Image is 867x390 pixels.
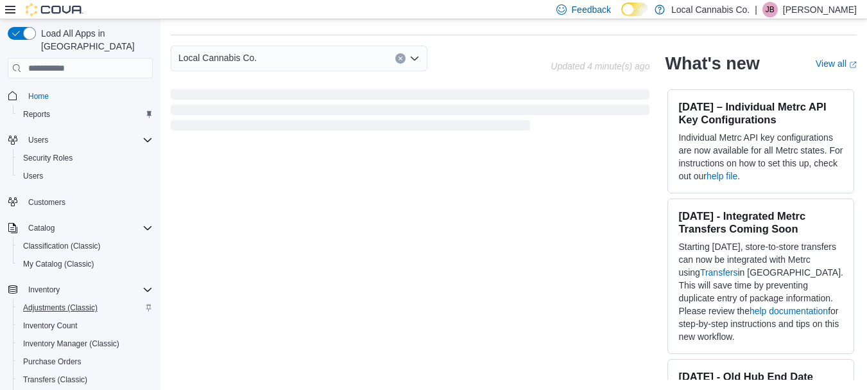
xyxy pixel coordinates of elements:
[23,153,73,163] span: Security Roles
[178,50,257,66] span: Local Cannabis Co.
[18,354,87,369] a: Purchase Orders
[23,220,60,236] button: Catalog
[23,195,71,210] a: Customers
[678,370,843,383] h3: [DATE] - Old Hub End Date
[23,375,87,385] span: Transfers (Classic)
[18,256,153,272] span: My Catalog (Classic)
[3,281,158,299] button: Inventory
[23,132,53,148] button: Users
[18,168,48,184] a: Users
[23,220,153,236] span: Catalog
[572,3,611,16] span: Feedback
[36,27,153,53] span: Load All Apps in [GEOGRAPHIC_DATA]
[23,303,98,313] span: Adjustments (Classic)
[13,371,158,389] button: Transfers (Classic)
[23,282,153,297] span: Inventory
[18,256,99,272] a: My Catalog (Classic)
[849,61,857,69] svg: External link
[18,318,83,333] a: Inventory Count
[551,61,649,71] p: Updated 4 minute(s) ago
[18,372,153,387] span: Transfers (Classic)
[766,2,775,17] span: JB
[621,3,648,16] input: Dark Mode
[23,132,153,148] span: Users
[23,194,153,210] span: Customers
[18,238,106,254] a: Classification (Classic)
[13,299,158,317] button: Adjustments (Classic)
[707,171,737,181] a: help file
[678,240,843,343] p: Starting [DATE], store-to-store transfers can now be integrated with Metrc using in [GEOGRAPHIC_D...
[18,300,103,315] a: Adjustments (Classic)
[23,321,78,331] span: Inventory Count
[762,2,778,17] div: Jennifer Booth
[18,372,92,387] a: Transfers (Classic)
[18,107,55,122] a: Reports
[23,109,50,120] span: Reports
[700,267,738,278] a: Transfers
[3,219,158,237] button: Catalog
[18,150,153,166] span: Security Roles
[755,2,757,17] p: |
[18,336,153,351] span: Inventory Manager (Classic)
[18,354,153,369] span: Purchase Orders
[3,131,158,149] button: Users
[18,336,124,351] a: Inventory Manager (Classic)
[13,167,158,185] button: Users
[23,87,153,103] span: Home
[13,149,158,167] button: Security Roles
[678,131,843,182] p: Individual Metrc API key configurations are now available for all Metrc states. For instructions ...
[28,197,65,208] span: Customers
[671,2,750,17] p: Local Cannabis Co.
[23,282,65,297] button: Inventory
[23,259,94,269] span: My Catalog (Classic)
[26,3,83,16] img: Cova
[171,92,649,133] span: Loading
[18,150,78,166] a: Security Roles
[28,223,55,233] span: Catalog
[678,100,843,126] h3: [DATE] – Individual Metrc API Key Configurations
[13,317,158,335] button: Inventory Count
[18,300,153,315] span: Adjustments (Classic)
[816,58,857,69] a: View allExternal link
[750,306,828,316] a: help documentation
[13,353,158,371] button: Purchase Orders
[395,53,406,64] button: Clear input
[3,193,158,211] button: Customers
[783,2,857,17] p: [PERSON_NAME]
[28,285,60,295] span: Inventory
[18,168,153,184] span: Users
[13,335,158,353] button: Inventory Manager (Classic)
[409,53,420,64] button: Open list of options
[23,241,101,251] span: Classification (Classic)
[23,171,43,181] span: Users
[23,89,54,104] a: Home
[23,357,82,367] span: Purchase Orders
[18,238,153,254] span: Classification (Classic)
[621,16,622,17] span: Dark Mode
[18,107,153,122] span: Reports
[18,318,153,333] span: Inventory Count
[665,53,759,74] h2: What's new
[28,135,48,145] span: Users
[23,339,119,349] span: Inventory Manager (Classic)
[3,86,158,105] button: Home
[13,105,158,123] button: Reports
[678,209,843,235] h3: [DATE] - Integrated Metrc Transfers Coming Soon
[13,237,158,255] button: Classification (Classic)
[13,255,158,273] button: My Catalog (Classic)
[28,91,49,102] span: Home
